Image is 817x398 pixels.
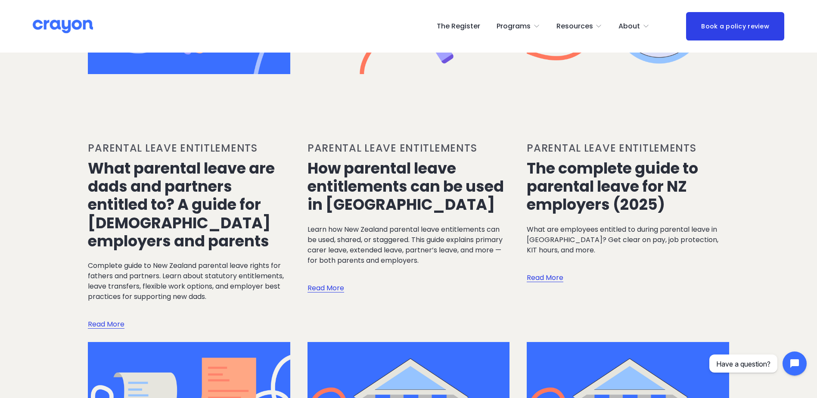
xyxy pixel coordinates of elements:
[88,158,275,252] a: What parental leave are dads and partners entitled to? A guide for [DEMOGRAPHIC_DATA] employers a...
[556,19,603,33] a: folder dropdown
[308,266,344,294] a: Read More
[527,224,729,255] p: What are employees entitled to during parental leave in [GEOGRAPHIC_DATA]? Get clear on pay, job ...
[527,158,698,215] a: The complete guide to parental leave for NZ employers (2025)
[527,255,563,283] a: Read More
[556,20,593,33] span: Resources
[527,141,696,155] a: Parental leave entitlements
[88,302,124,330] a: Read More
[497,19,540,33] a: folder dropdown
[88,141,257,155] a: Parental leave entitlements
[308,224,509,266] p: Learn how New Zealand parental leave entitlements can be used, shared, or staggered. This guide e...
[686,12,784,40] a: Book a policy review
[618,19,649,33] a: folder dropdown
[437,19,480,33] a: The Register
[618,20,640,33] span: About
[33,19,93,34] img: Crayon
[308,158,504,215] a: How parental leave entitlements can be used in [GEOGRAPHIC_DATA]
[497,20,531,33] span: Programs
[88,261,290,302] p: Complete guide to New Zealand parental leave rights for fathers and partners. Learn about statuto...
[308,141,477,155] a: Parental leave entitlements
